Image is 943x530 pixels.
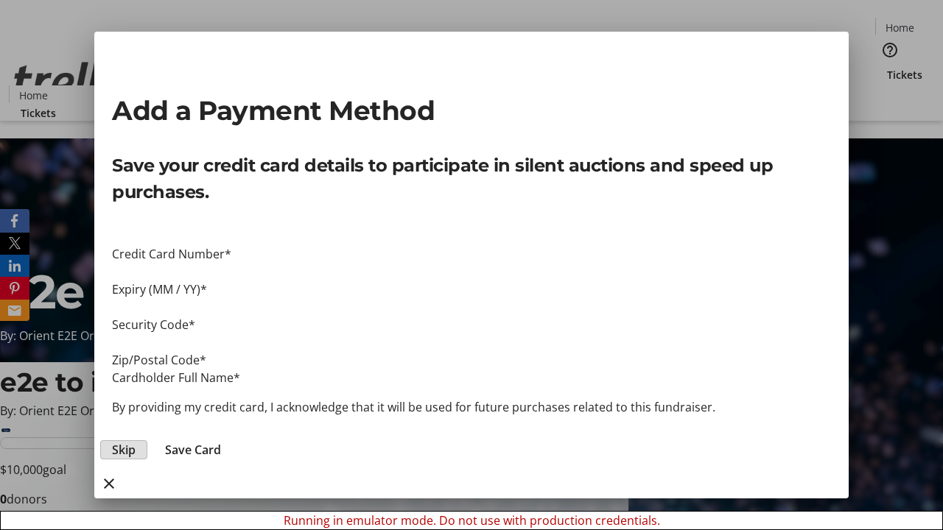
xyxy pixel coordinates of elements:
[112,246,231,262] label: Credit Card Number*
[100,440,147,459] button: Skip
[112,317,195,333] label: Security Code*
[112,91,831,130] h2: Add a Payment Method
[112,441,136,459] span: Skip
[112,351,831,369] div: Zip/Postal Code*
[153,441,233,459] button: Save Card
[112,152,831,205] p: Save your credit card details to participate in silent auctions and speed up purchases.
[112,298,831,316] iframe: Secure expiration date input frame
[112,369,831,386] div: Cardholder Full Name*
[112,281,207,297] label: Expiry (MM / YY)*
[112,398,831,416] p: By providing my credit card, I acknowledge that it will be used for future purchases related to t...
[165,441,221,459] span: Save Card
[94,469,124,498] button: close
[112,263,831,280] iframe: Secure card number input frame
[112,333,831,351] iframe: Secure CVC input frame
